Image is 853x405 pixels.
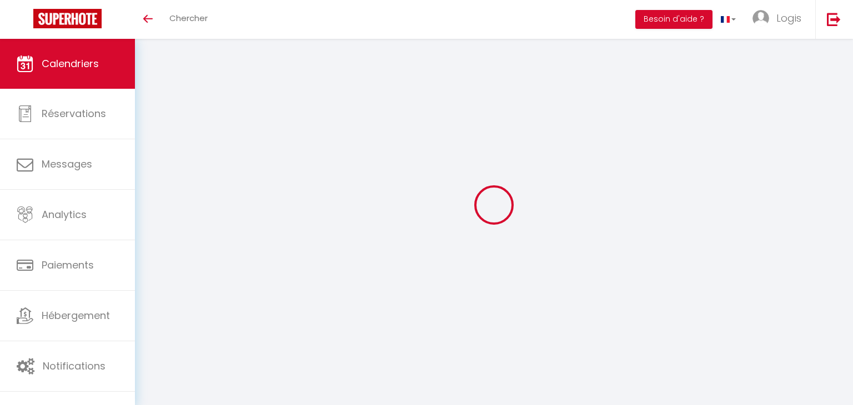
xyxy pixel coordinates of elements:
[42,107,106,120] span: Réservations
[776,11,801,25] span: Logis
[33,9,102,28] img: Super Booking
[635,10,712,29] button: Besoin d'aide ?
[827,12,841,26] img: logout
[43,359,106,373] span: Notifications
[42,308,110,322] span: Hébergement
[169,12,208,24] span: Chercher
[752,10,769,27] img: ...
[42,258,94,272] span: Paiements
[42,207,87,221] span: Analytics
[42,57,99,70] span: Calendriers
[42,157,92,171] span: Messages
